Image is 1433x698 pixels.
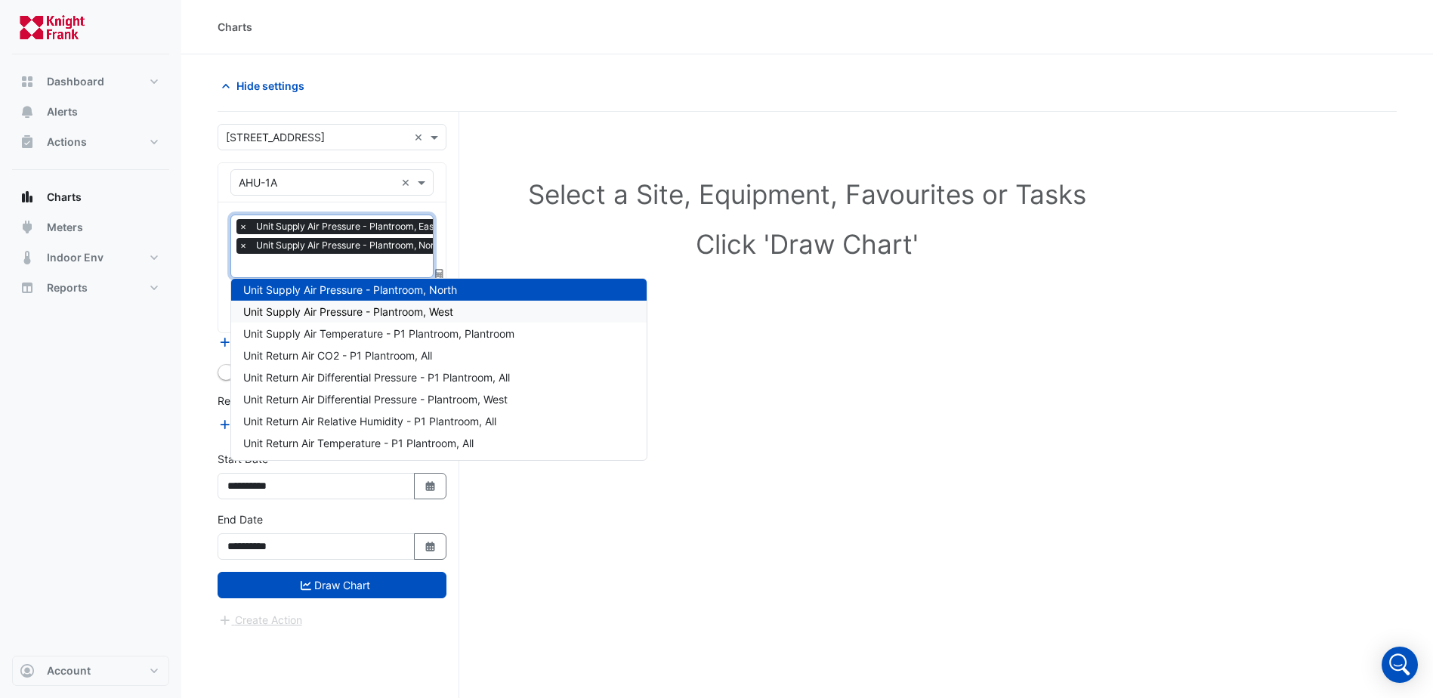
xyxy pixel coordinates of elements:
[12,273,169,303] button: Reports
[401,174,414,190] span: Clear
[12,656,169,686] button: Account
[424,480,437,493] fa-icon: Select Date
[243,283,457,296] span: Unit Supply Air Pressure - Plantroom, North
[236,238,250,253] span: ×
[20,104,35,119] app-icon: Alerts
[243,437,474,449] span: Unit Return Air Temperature - P1 Plantroom, All
[433,267,446,280] span: Choose Function
[20,134,35,150] app-icon: Actions
[243,349,432,362] span: Unit Return Air CO2 - P1 Plantroom, All
[243,393,508,406] span: Unit Return Air Differential Pressure - Plantroom, West
[218,19,252,35] div: Charts
[251,178,1364,210] h1: Select a Site, Equipment, Favourites or Tasks
[12,97,169,127] button: Alerts
[243,327,514,340] span: Unit Supply Air Temperature - P1 Plantroom, Plantroom
[20,220,35,235] app-icon: Meters
[47,250,103,265] span: Indoor Env
[47,190,82,205] span: Charts
[252,219,440,234] span: Unit Supply Air Pressure - Plantroom, East
[236,219,250,234] span: ×
[218,511,263,527] label: End Date
[12,127,169,157] button: Actions
[47,220,83,235] span: Meters
[12,66,169,97] button: Dashboard
[231,279,647,460] div: Options List
[251,228,1364,260] h1: Click 'Draw Chart'
[20,74,35,89] app-icon: Dashboard
[1382,647,1418,683] div: Open Intercom Messenger
[20,280,35,295] app-icon: Reports
[218,333,309,351] button: Add Equipment
[243,371,510,384] span: Unit Return Air Differential Pressure - P1 Plantroom, All
[218,73,314,99] button: Hide settings
[47,74,104,89] span: Dashboard
[218,612,303,625] app-escalated-ticket-create-button: Please draw the charts first
[243,305,453,318] span: Unit Supply Air Pressure - Plantroom, West
[20,250,35,265] app-icon: Indoor Env
[12,182,169,212] button: Charts
[47,104,78,119] span: Alerts
[47,280,88,295] span: Reports
[424,540,437,553] fa-icon: Select Date
[243,459,486,471] span: Unit Relief Air Damper Position - P1 Plantroom, All
[218,415,330,433] button: Add Reference Line
[12,242,169,273] button: Indoor Env
[243,415,496,428] span: Unit Return Air Relative Humidity - P1 Plantroom, All
[252,238,446,253] span: Unit Supply Air Pressure - Plantroom, North
[414,129,427,145] span: Clear
[218,393,297,409] label: Reference Lines
[218,572,446,598] button: Draw Chart
[47,134,87,150] span: Actions
[218,451,268,467] label: Start Date
[47,663,91,678] span: Account
[18,12,86,42] img: Company Logo
[20,190,35,205] app-icon: Charts
[236,78,304,94] span: Hide settings
[12,212,169,242] button: Meters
